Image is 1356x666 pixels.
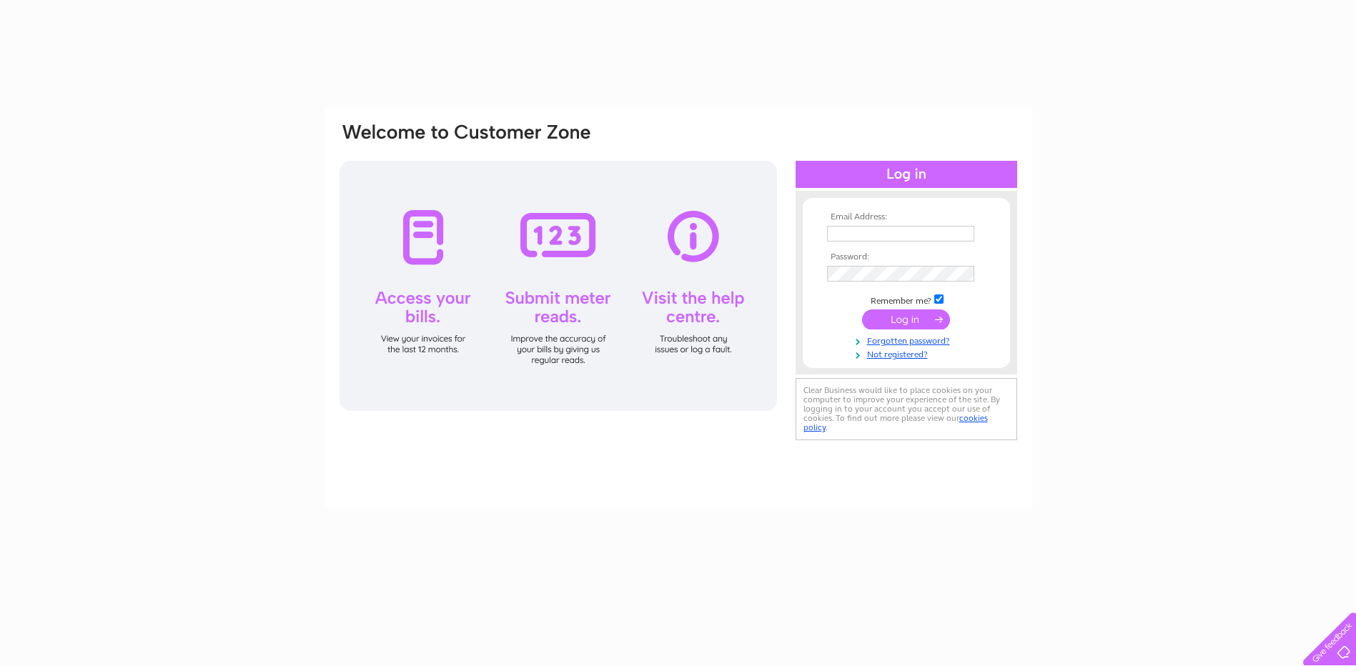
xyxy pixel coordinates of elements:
[823,212,989,222] th: Email Address:
[862,309,950,329] input: Submit
[823,292,989,307] td: Remember me?
[823,252,989,262] th: Password:
[803,413,988,432] a: cookies policy
[827,333,989,347] a: Forgotten password?
[796,378,1017,440] div: Clear Business would like to place cookies on your computer to improve your experience of the sit...
[827,347,989,360] a: Not registered?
